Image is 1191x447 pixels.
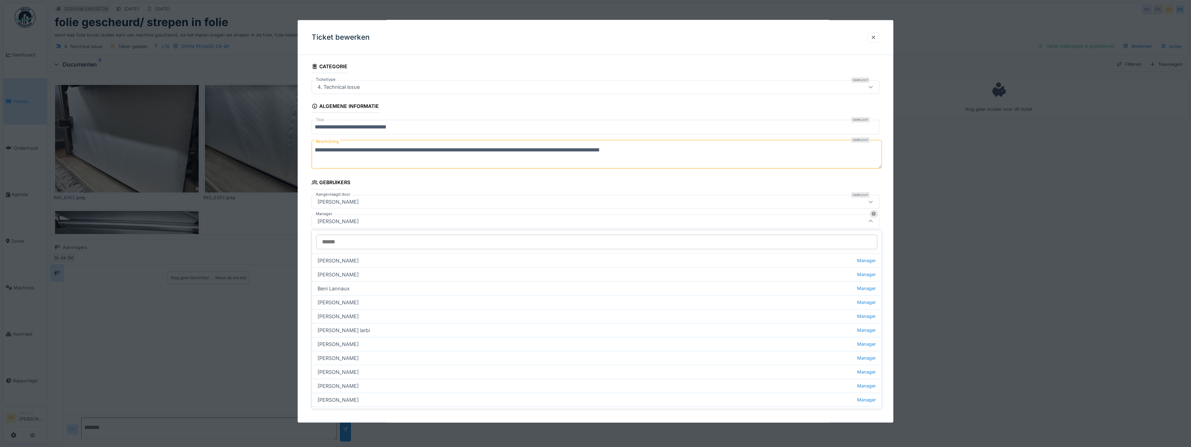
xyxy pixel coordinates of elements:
div: Verplicht [851,117,870,123]
span: Manager [857,369,876,375]
div: [PERSON_NAME] [312,253,881,267]
label: Titel [314,117,326,123]
span: Manager [857,397,876,403]
label: Beschrijving [314,137,340,146]
div: [PERSON_NAME] larbi [312,323,881,337]
div: Gebruikers [312,177,350,189]
div: [PERSON_NAME] [312,267,881,281]
div: Algemene informatie [312,101,379,113]
div: [PERSON_NAME] [312,393,881,407]
div: [PERSON_NAME] [312,351,881,365]
span: Manager [857,257,876,264]
h3: Ticket bewerken [312,33,370,42]
div: [PERSON_NAME] [315,217,361,225]
span: Manager [857,271,876,278]
div: [PERSON_NAME] [312,337,881,351]
span: Manager [857,327,876,334]
div: Categorie [312,61,348,73]
div: 4. Technical issue [315,83,362,91]
div: Verplicht [851,192,870,197]
span: Manager [857,299,876,306]
div: Verplicht [851,77,870,83]
span: Manager [857,313,876,320]
span: Manager [857,341,876,347]
span: Manager [857,355,876,361]
div: [PERSON_NAME] [312,309,881,323]
div: [PERSON_NAME] [312,379,881,393]
div: Beni Lannaux [312,281,881,295]
label: Manager [314,211,334,217]
div: [PERSON_NAME] [312,407,881,421]
span: Manager [857,383,876,389]
span: Manager [857,285,876,292]
label: Aangevraagd door [314,191,352,197]
div: [PERSON_NAME] [312,365,881,379]
label: Tickettype [314,77,337,83]
div: [PERSON_NAME] [312,295,881,309]
div: [PERSON_NAME] [315,198,361,205]
div: Verplicht [851,137,870,143]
